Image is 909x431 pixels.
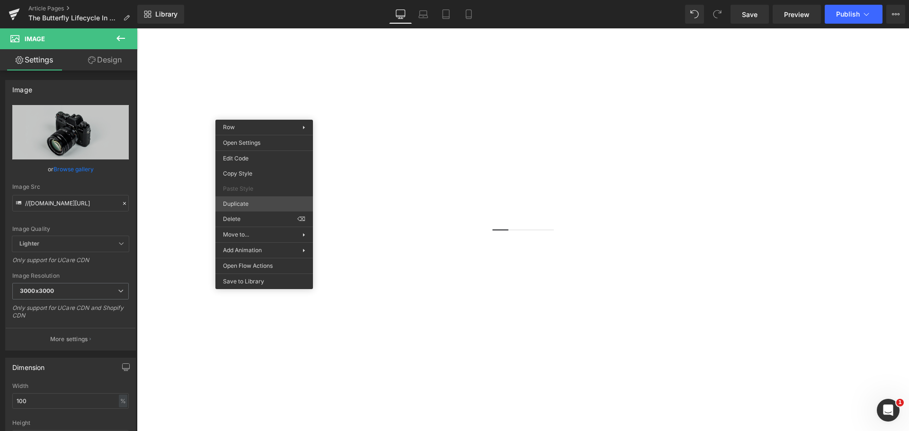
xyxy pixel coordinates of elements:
[223,215,297,223] span: Delete
[71,49,139,70] a: Design
[119,395,127,407] div: %
[28,14,119,22] span: The Butterfly Lifecycle In Your Garden: Explained
[12,164,129,174] div: or
[12,226,129,232] div: Image Quality
[685,5,704,24] button: Undo
[12,383,129,389] div: Width
[223,154,305,163] span: Edit Code
[836,10,860,18] span: Publish
[94,55,102,62] img: tab_keywords_by_traffic_grey.svg
[223,230,303,239] span: Move to...
[223,123,235,131] span: Row
[886,5,905,24] button: More
[12,304,129,325] div: Only support for UCare CDN and Shopify CDN
[19,240,39,247] b: Lighter
[20,287,54,294] b: 3000x3000
[25,35,45,43] span: Image
[12,256,129,270] div: Only support for UCare CDN
[297,215,305,223] span: ⌫
[25,25,104,32] div: Domain: [DOMAIN_NAME]
[389,5,412,24] a: Desktop
[223,277,305,286] span: Save to Library
[412,5,435,24] a: Laptop
[12,393,129,409] input: auto
[742,9,757,19] span: Save
[15,15,23,23] img: logo_orange.svg
[223,262,305,270] span: Open Flow Actions
[15,25,23,32] img: website_grey.svg
[105,56,160,62] div: Keywords by Traffic
[27,15,46,23] div: v 4.0.25
[53,161,94,177] a: Browse gallery
[26,55,33,62] img: tab_domain_overview_orange.svg
[896,399,904,406] span: 1
[784,9,810,19] span: Preview
[773,5,821,24] a: Preview
[435,5,457,24] a: Tablet
[12,358,45,371] div: Dimension
[155,10,178,18] span: Library
[12,195,129,211] input: Link
[6,328,135,350] button: More settings
[223,139,305,147] span: Open Settings
[12,273,129,279] div: Image Resolution
[137,5,184,24] a: New Library
[50,335,88,343] p: More settings
[708,5,727,24] button: Redo
[36,56,85,62] div: Domain Overview
[223,246,303,255] span: Add Animation
[12,420,129,426] div: Height
[457,5,480,24] a: Mobile
[28,5,137,12] a: Article Pages
[223,200,305,208] span: Duplicate
[223,169,305,178] span: Copy Style
[12,184,129,190] div: Image Src
[12,80,32,94] div: Image
[223,185,305,193] span: Paste Style
[825,5,882,24] button: Publish
[877,399,900,422] iframe: Intercom live chat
